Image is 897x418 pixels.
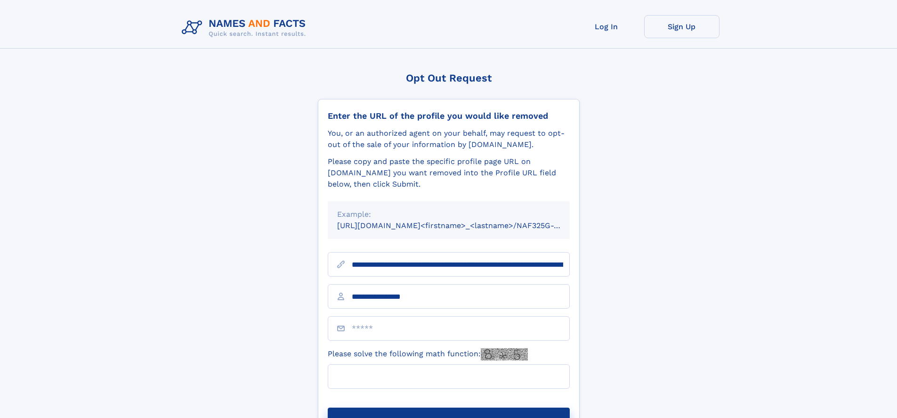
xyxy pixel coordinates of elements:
label: Please solve the following math function: [328,348,528,361]
small: [URL][DOMAIN_NAME]<firstname>_<lastname>/NAF325G-xxxxxxxx [337,221,588,230]
img: Logo Names and Facts [178,15,314,41]
div: Please copy and paste the specific profile page URL on [DOMAIN_NAME] you want removed into the Pr... [328,156,570,190]
div: Opt Out Request [318,72,580,84]
div: You, or an authorized agent on your behalf, may request to opt-out of the sale of your informatio... [328,128,570,150]
div: Example: [337,209,560,220]
a: Log In [569,15,644,38]
div: Enter the URL of the profile you would like removed [328,111,570,121]
a: Sign Up [644,15,719,38]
